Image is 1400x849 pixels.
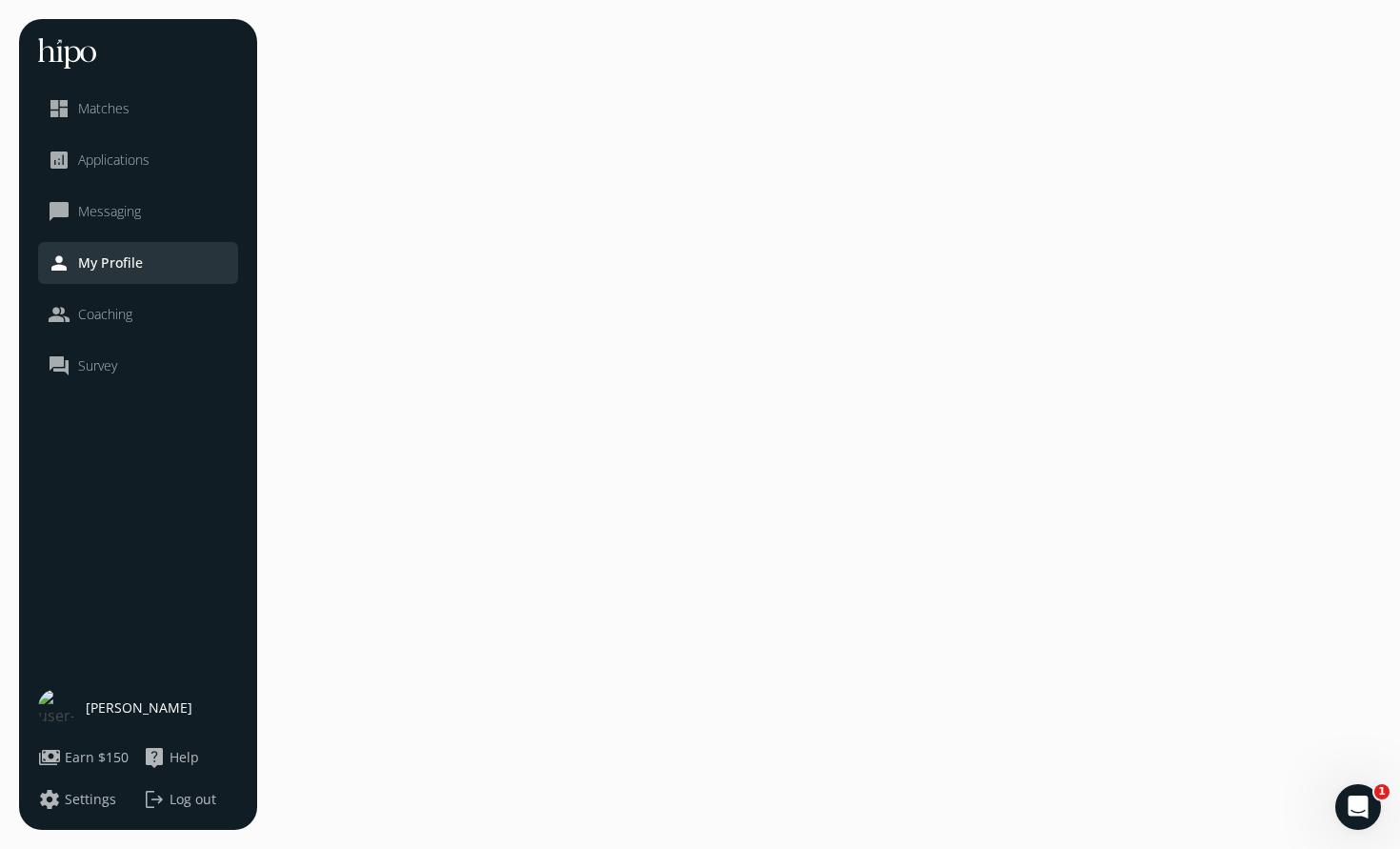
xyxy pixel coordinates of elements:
span: payments [38,746,61,769]
span: My Profile [78,253,143,273]
a: settingsSettings [38,788,133,811]
span: analytics [48,149,70,172]
a: analyticsApplications [48,149,229,172]
span: Settings [65,790,116,809]
button: logoutLog out [143,788,238,811]
a: question_answerSurvey [48,354,229,377]
span: Earn $150 [65,748,129,767]
span: live_help [143,746,166,769]
span: people [48,303,70,326]
span: Applications [78,151,150,170]
a: chat_bubble_outlineMessaging [48,200,229,223]
span: settings [38,788,61,811]
button: live_helpHelp [143,746,199,769]
a: dashboardMatches [48,97,229,120]
img: hh-logo-white [38,38,96,69]
span: 1 [1374,784,1390,799]
span: Messaging [78,202,141,221]
span: Matches [78,99,130,118]
span: dashboard [48,97,70,120]
span: logout [143,788,166,811]
a: peopleCoaching [48,303,229,326]
span: chat_bubble_outline [48,200,70,223]
a: live_helpHelp [143,746,238,769]
span: Help [170,748,199,767]
a: personMy Profile [48,252,229,274]
span: Survey [78,356,117,375]
span: person [48,252,70,274]
a: paymentsEarn $150 [38,746,133,769]
span: [PERSON_NAME] [86,698,192,718]
span: Coaching [78,305,132,324]
span: Log out [170,790,216,809]
img: user-photo [38,689,76,727]
button: settingsSettings [38,788,116,811]
button: paymentsEarn $150 [38,746,129,769]
span: question_answer [48,354,70,377]
iframe: Intercom live chat [1335,784,1381,830]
